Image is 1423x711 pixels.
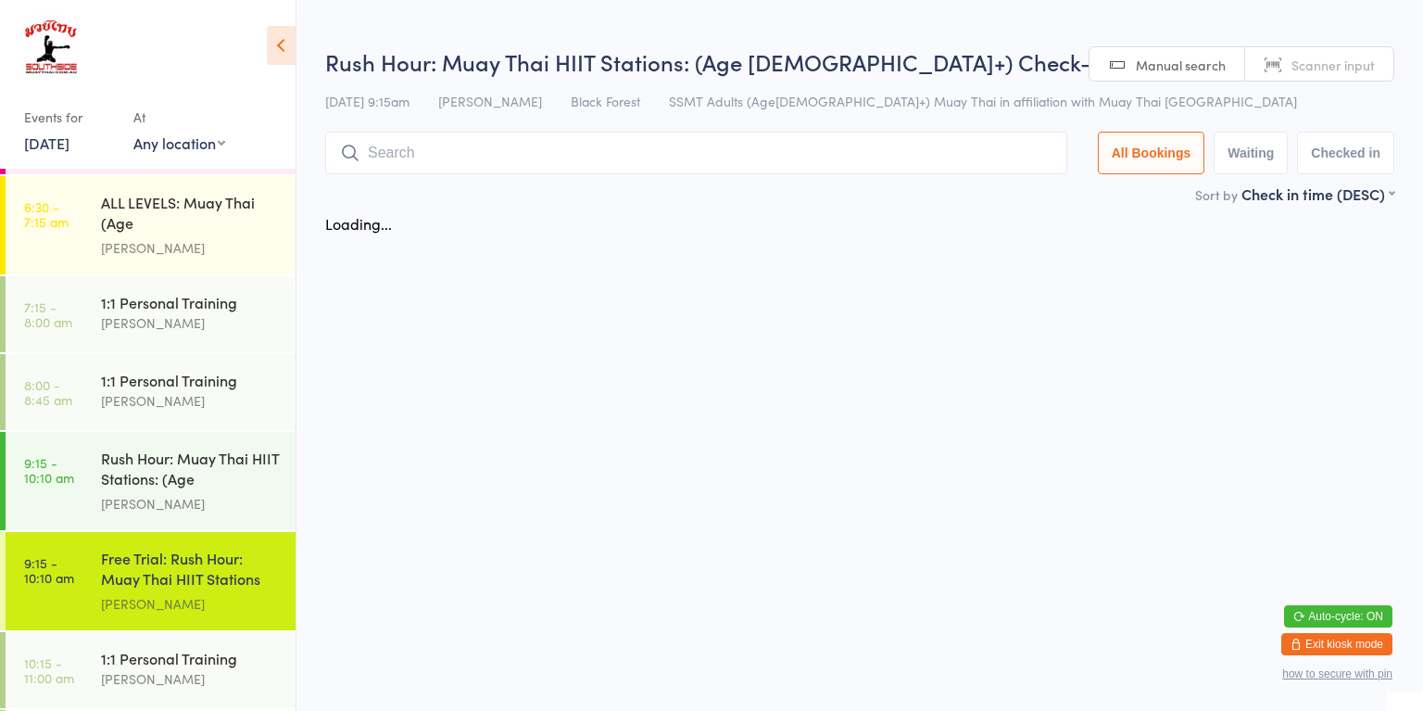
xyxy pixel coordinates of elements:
[1284,605,1392,628] button: Auto-cycle: ON
[24,455,74,485] time: 9:15 - 10:10 am
[101,237,280,259] div: [PERSON_NAME]
[1282,667,1392,680] button: how to secure with pin
[1291,56,1375,74] span: Scanner input
[101,390,280,412] div: [PERSON_NAME]
[24,199,69,229] time: 6:30 - 7:15 am
[101,370,280,390] div: 1:1 Personal Training
[6,432,296,530] a: 9:15 -10:10 amRush Hour: Muay Thai HIIT Stations: (Age [DEMOGRAPHIC_DATA]+)[PERSON_NAME]
[1241,184,1394,204] div: Check in time (DESC)
[24,555,74,585] time: 9:15 - 10:10 am
[1136,56,1226,74] span: Manual search
[101,648,280,668] div: 1:1 Personal Training
[101,448,280,493] div: Rush Hour: Muay Thai HIIT Stations: (Age [DEMOGRAPHIC_DATA]+)
[571,92,640,110] span: Black Forest
[438,92,542,110] span: [PERSON_NAME]
[101,493,280,514] div: [PERSON_NAME]
[669,92,1297,110] span: SSMT Adults (Age[DEMOGRAPHIC_DATA]+) Muay Thai in affiliation with Muay Thai [GEOGRAPHIC_DATA]
[101,668,280,690] div: [PERSON_NAME]
[101,292,280,312] div: 1:1 Personal Training
[24,299,72,329] time: 7:15 - 8:00 am
[325,213,392,234] div: Loading...
[101,593,280,615] div: [PERSON_NAME]
[24,377,72,407] time: 8:00 - 8:45 am
[101,312,280,334] div: [PERSON_NAME]
[6,354,296,430] a: 8:00 -8:45 am1:1 Personal Training[PERSON_NAME]
[101,192,280,237] div: ALL LEVELS: Muay Thai (Age [DEMOGRAPHIC_DATA]+)
[133,102,225,133] div: At
[6,176,296,274] a: 6:30 -7:15 amALL LEVELS: Muay Thai (Age [DEMOGRAPHIC_DATA]+)[PERSON_NAME]
[24,133,69,153] a: [DATE]
[325,92,409,110] span: [DATE] 9:15am
[1214,132,1288,174] button: Waiting
[6,632,296,708] a: 10:15 -11:00 am1:1 Personal Training[PERSON_NAME]
[325,46,1394,77] h2: Rush Hour: Muay Thai HIIT Stations: (Age [DEMOGRAPHIC_DATA]+) Check-in
[325,132,1067,174] input: Search
[1098,132,1205,174] button: All Bookings
[1297,132,1394,174] button: Checked in
[1195,185,1238,204] label: Sort by
[6,276,296,352] a: 7:15 -8:00 am1:1 Personal Training[PERSON_NAME]
[133,133,225,153] div: Any location
[6,532,296,630] a: 9:15 -10:10 amFree Trial: Rush Hour: Muay Thai HIIT Stations (ag...[PERSON_NAME]
[1281,633,1392,655] button: Exit kiosk mode
[101,548,280,593] div: Free Trial: Rush Hour: Muay Thai HIIT Stations (ag...
[24,655,74,685] time: 10:15 - 11:00 am
[19,14,82,83] img: Southside Muay Thai & Fitness
[24,102,115,133] div: Events for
